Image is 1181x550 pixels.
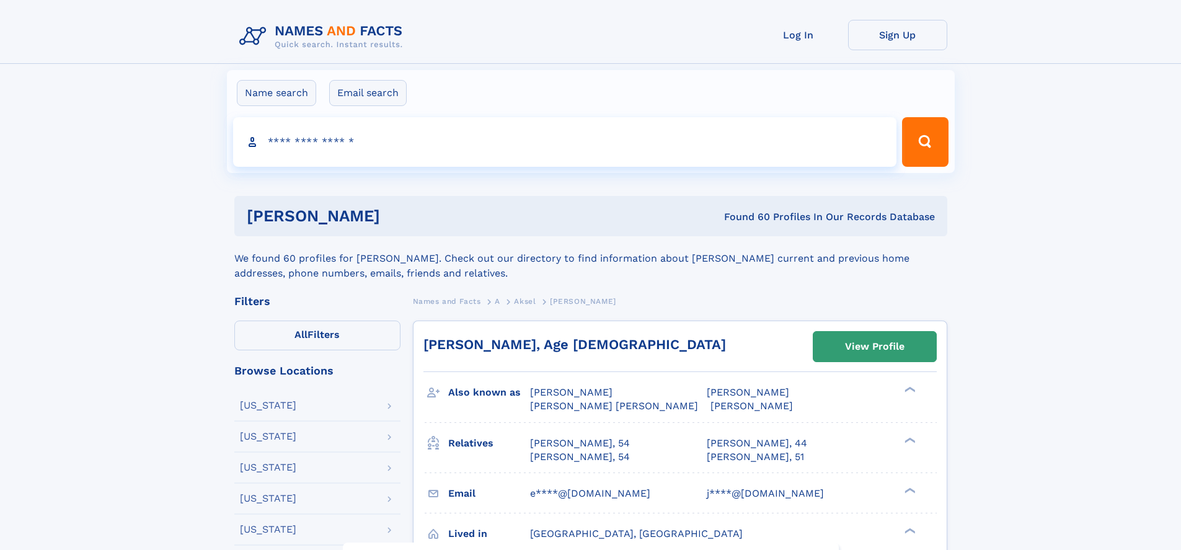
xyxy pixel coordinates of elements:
[530,528,743,539] span: [GEOGRAPHIC_DATA], [GEOGRAPHIC_DATA]
[530,450,630,464] a: [PERSON_NAME], 54
[530,386,613,398] span: [PERSON_NAME]
[240,463,296,472] div: [US_STATE]
[901,486,916,494] div: ❯
[329,80,407,106] label: Email search
[707,450,804,464] a: [PERSON_NAME], 51
[495,297,500,306] span: A
[514,297,536,306] span: Aksel
[448,382,530,403] h3: Also known as
[234,20,413,53] img: Logo Names and Facts
[448,433,530,454] h3: Relatives
[448,523,530,544] h3: Lived in
[707,437,807,450] a: [PERSON_NAME], 44
[240,525,296,534] div: [US_STATE]
[448,483,530,504] h3: Email
[294,329,307,340] span: All
[552,210,935,224] div: Found 60 Profiles In Our Records Database
[240,494,296,503] div: [US_STATE]
[707,386,789,398] span: [PERSON_NAME]
[234,296,400,307] div: Filters
[234,321,400,350] label: Filters
[845,332,905,361] div: View Profile
[247,208,552,224] h1: [PERSON_NAME]
[813,332,936,361] a: View Profile
[901,386,916,394] div: ❯
[530,400,698,412] span: [PERSON_NAME] [PERSON_NAME]
[848,20,947,50] a: Sign Up
[514,293,536,309] a: Aksel
[902,117,948,167] button: Search Button
[901,436,916,444] div: ❯
[234,365,400,376] div: Browse Locations
[710,400,793,412] span: [PERSON_NAME]
[233,117,897,167] input: search input
[234,236,947,281] div: We found 60 profiles for [PERSON_NAME]. Check out our directory to find information about [PERSON...
[240,432,296,441] div: [US_STATE]
[495,293,500,309] a: A
[413,293,481,309] a: Names and Facts
[901,526,916,534] div: ❯
[240,401,296,410] div: [US_STATE]
[749,20,848,50] a: Log In
[530,437,630,450] a: [PERSON_NAME], 54
[237,80,316,106] label: Name search
[550,297,616,306] span: [PERSON_NAME]
[423,337,726,352] a: [PERSON_NAME], Age [DEMOGRAPHIC_DATA]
